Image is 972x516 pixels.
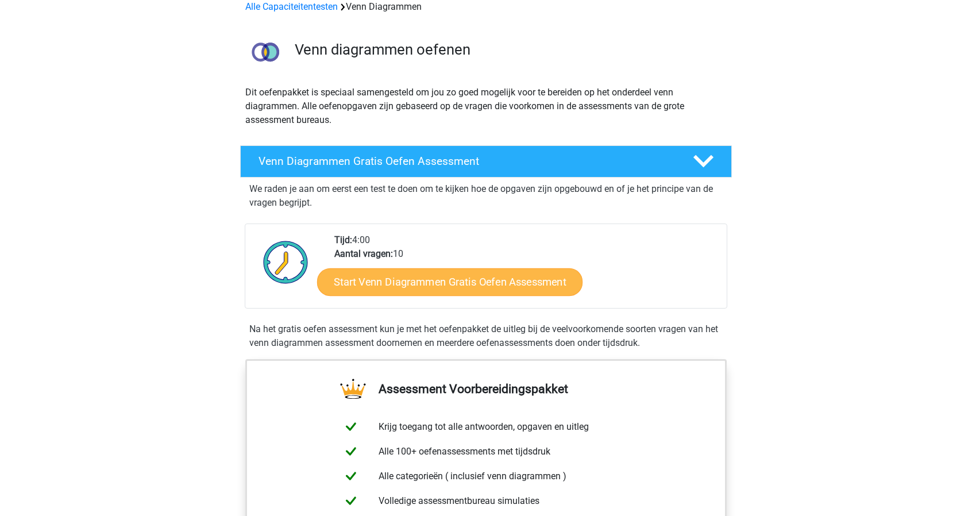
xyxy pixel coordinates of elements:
a: Alle Capaciteitentesten [245,1,338,12]
h4: Venn Diagrammen Gratis Oefen Assessment [259,155,674,168]
a: Start Venn Diagrammen Gratis Oefen Assessment [317,268,583,296]
div: Na het gratis oefen assessment kun je met het oefenpakket de uitleg bij de veelvoorkomende soorte... [245,322,727,350]
b: Tijd: [334,234,352,245]
p: We raden je aan om eerst een test te doen om te kijken hoe de opgaven zijn opgebouwd en of je het... [249,182,723,210]
img: venn diagrammen [241,28,290,76]
p: Dit oefenpakket is speciaal samengesteld om jou zo goed mogelijk voor te bereiden op het onderdee... [245,86,727,127]
img: Klok [257,233,315,291]
a: Venn Diagrammen Gratis Oefen Assessment [236,145,736,178]
div: 4:00 10 [326,233,726,308]
b: Aantal vragen: [334,248,393,259]
h3: Venn diagrammen oefenen [295,41,723,59]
